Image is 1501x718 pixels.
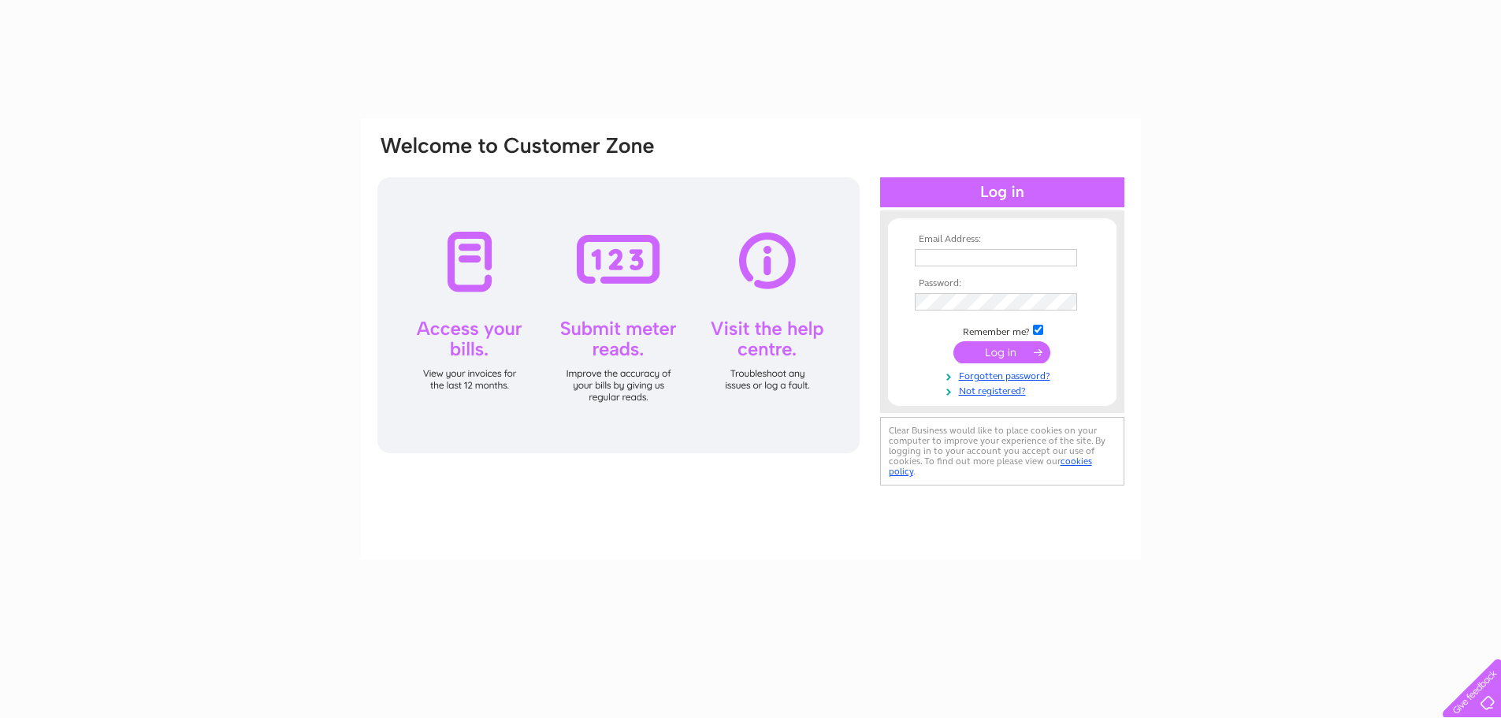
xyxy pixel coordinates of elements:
input: Submit [953,341,1050,363]
a: cookies policy [889,456,1092,477]
th: Email Address: [911,234,1094,245]
td: Remember me? [911,322,1094,338]
div: Clear Business would like to place cookies on your computer to improve your experience of the sit... [880,417,1124,485]
a: Not registered? [915,382,1094,397]
th: Password: [911,278,1094,289]
a: Forgotten password? [915,367,1094,382]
